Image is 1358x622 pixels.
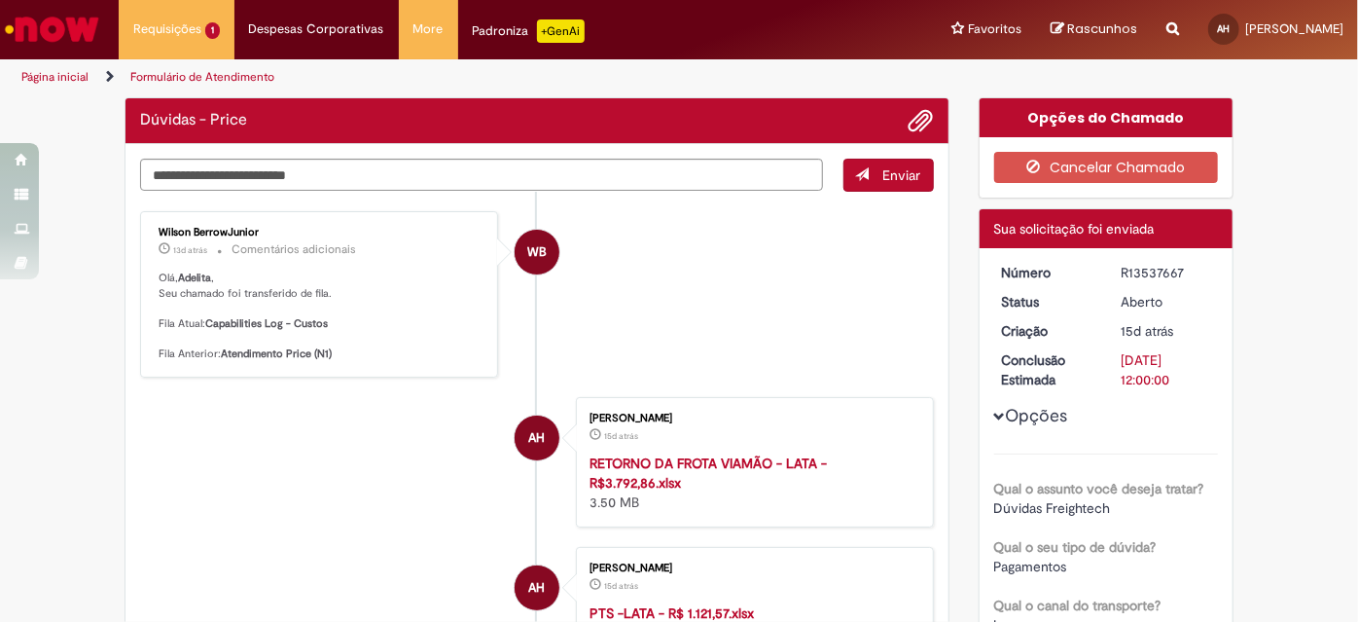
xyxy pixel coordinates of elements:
[173,244,207,256] time: 18/09/2025 14:15:20
[604,580,638,592] time: 15/09/2025 23:06:21
[994,538,1157,556] b: Qual o seu tipo de dúvida?
[994,597,1161,614] b: Qual o canal do transporte?
[1218,22,1231,35] span: AH
[590,454,913,512] div: 3.50 MB
[604,430,638,442] time: 15/09/2025 23:06:26
[987,263,1107,282] dt: Número
[987,350,1107,389] dt: Conclusão Estimada
[221,347,332,361] b: Atendimento Price (N1)
[590,455,827,492] a: RETORNO DA FROTA VIAMÃO - LATA - R$3.792,86.xlsx
[528,565,545,611] span: AH
[21,69,89,85] a: Página inicial
[413,19,444,39] span: More
[173,244,207,256] span: 13d atrás
[473,19,585,43] div: Padroniza
[1051,20,1137,39] a: Rascunhos
[133,19,201,39] span: Requisições
[994,480,1204,497] b: Qual o assunto você deseja tratar?
[883,166,921,184] span: Enviar
[205,22,220,39] span: 1
[1121,322,1173,340] time: 15/09/2025 22:45:00
[1067,19,1137,38] span: Rascunhos
[994,220,1155,238] span: Sua solicitação foi enviada
[909,108,934,133] button: Adicionar anexos
[528,415,545,461] span: AH
[537,19,585,43] p: +GenAi
[968,19,1021,39] span: Favoritos
[159,271,482,362] p: Olá, , Seu chamado foi transferido de fila. Fila Atual: Fila Anterior:
[1121,263,1211,282] div: R13537667
[987,292,1107,311] dt: Status
[2,10,102,49] img: ServiceNow
[140,112,247,129] h2: Dúvidas - Price Histórico de tíquete
[130,69,274,85] a: Formulário de Atendimento
[980,98,1233,137] div: Opções do Chamado
[1245,20,1343,37] span: [PERSON_NAME]
[515,416,559,460] div: Adelita Hessa
[1121,292,1211,311] div: Aberto
[527,229,547,275] span: WB
[843,159,934,192] button: Enviar
[994,152,1219,183] button: Cancelar Chamado
[987,321,1107,341] dt: Criação
[15,59,891,95] ul: Trilhas de página
[590,413,913,424] div: [PERSON_NAME]
[140,159,823,191] textarea: Digite sua mensagem aqui...
[1121,321,1211,341] div: 15/09/2025 22:45:00
[249,19,384,39] span: Despesas Corporativas
[1121,322,1173,340] span: 15d atrás
[994,499,1111,517] span: Dúvidas Freightech
[515,566,559,610] div: Adelita Hessa
[604,430,638,442] span: 15d atrás
[994,558,1067,575] span: Pagamentos
[590,604,754,622] a: PTS -LATA - R$ 1.121,57.xlsx
[604,580,638,592] span: 15d atrás
[159,227,482,238] div: Wilson BerrowJunior
[515,230,559,274] div: Wilson BerrowJunior
[1121,350,1211,389] div: [DATE] 12:00:00
[590,563,913,574] div: [PERSON_NAME]
[205,316,328,331] b: Capabilities Log - Custos
[178,271,211,285] b: Adelita
[232,241,356,258] small: Comentários adicionais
